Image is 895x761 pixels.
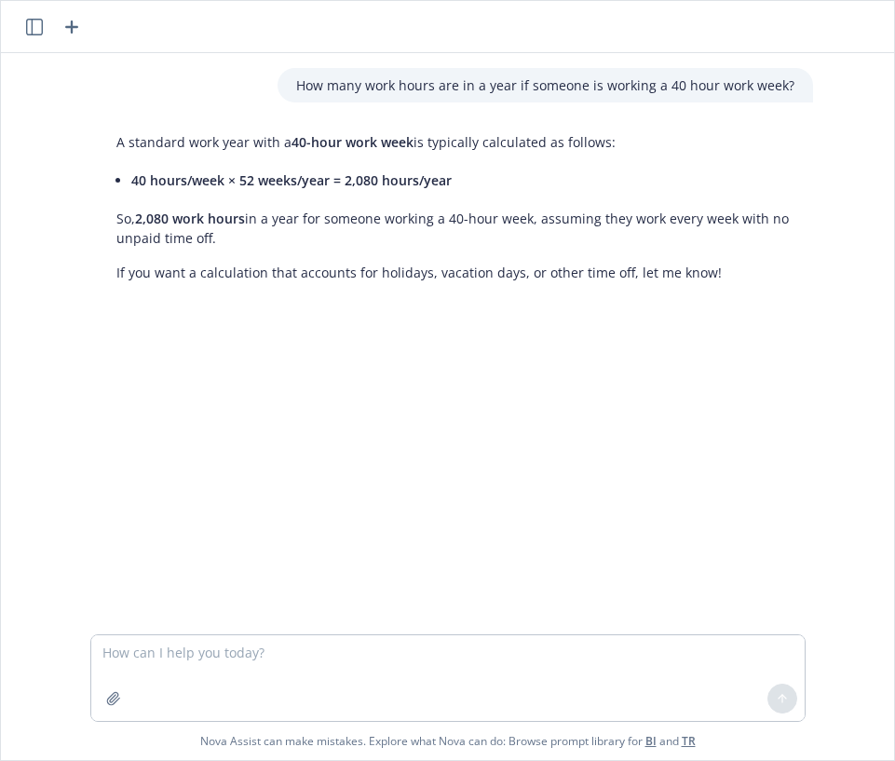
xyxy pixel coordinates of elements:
[135,210,245,227] span: 2,080 work hours
[131,171,452,189] span: 40 hours/week × 52 weeks/year = 2,080 hours/year
[292,133,414,151] span: 40-hour work week
[116,263,794,282] p: If you want a calculation that accounts for holidays, vacation days, or other time off, let me know!
[645,733,657,749] a: BI
[682,733,696,749] a: TR
[116,132,794,152] p: A standard work year with a is typically calculated as follows:
[296,75,794,95] p: How many work hours are in a year if someone is working a 40 hour work week?
[116,209,794,248] p: So, in a year for someone working a 40-hour week, assuming they work every week with no unpaid ti...
[200,722,696,760] span: Nova Assist can make mistakes. Explore what Nova can do: Browse prompt library for and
